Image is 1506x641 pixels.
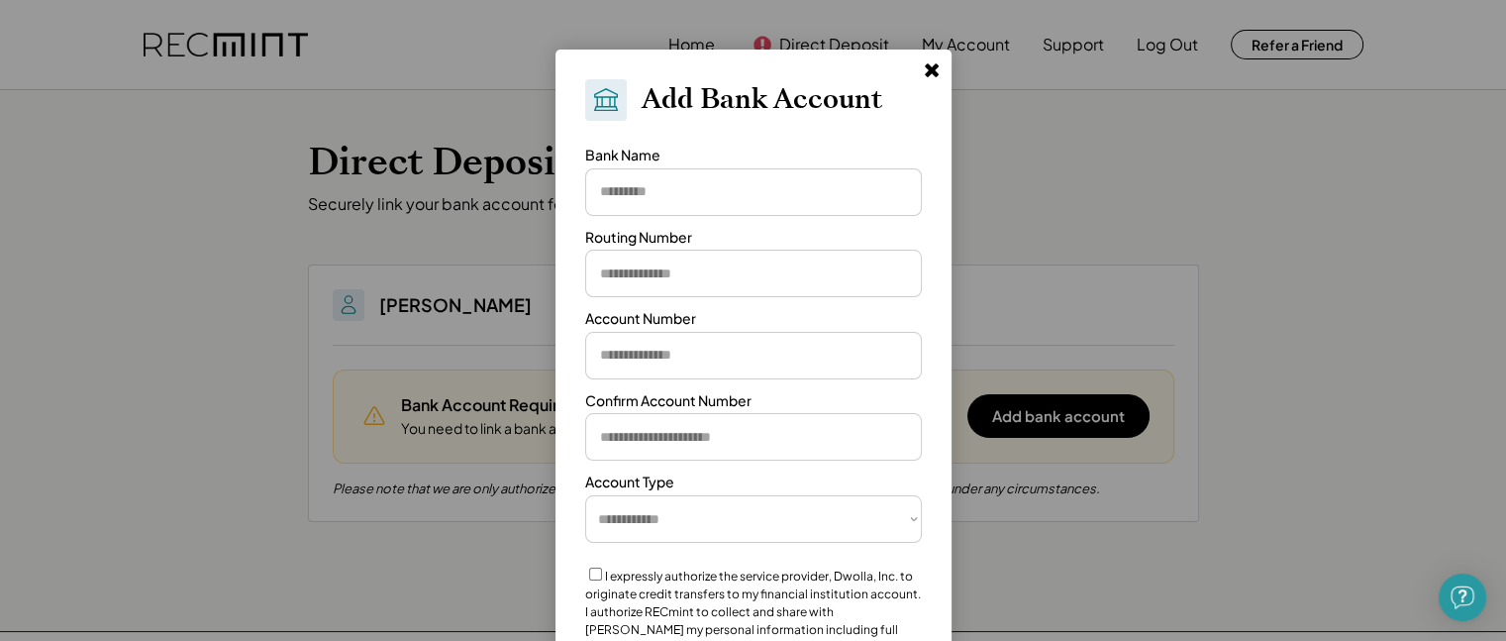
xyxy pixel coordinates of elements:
[585,309,696,329] div: Account Number
[585,228,692,248] div: Routing Number
[585,391,752,411] div: Confirm Account Number
[642,83,882,117] h2: Add Bank Account
[585,473,674,492] div: Account Type
[585,146,660,165] div: Bank Name
[591,85,621,115] img: Bank.svg
[1439,574,1486,621] div: Open Intercom Messenger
